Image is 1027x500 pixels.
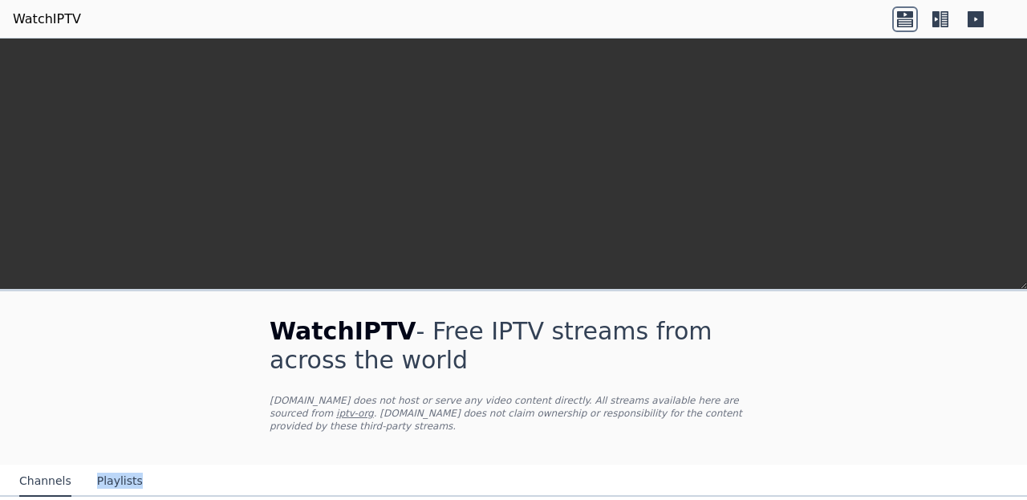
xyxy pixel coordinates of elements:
[270,317,416,345] span: WatchIPTV
[97,466,143,497] button: Playlists
[270,317,757,375] h1: - Free IPTV streams from across the world
[19,466,71,497] button: Channels
[336,408,374,419] a: iptv-org
[270,394,757,433] p: [DOMAIN_NAME] does not host or serve any video content directly. All streams available here are s...
[13,10,81,29] a: WatchIPTV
